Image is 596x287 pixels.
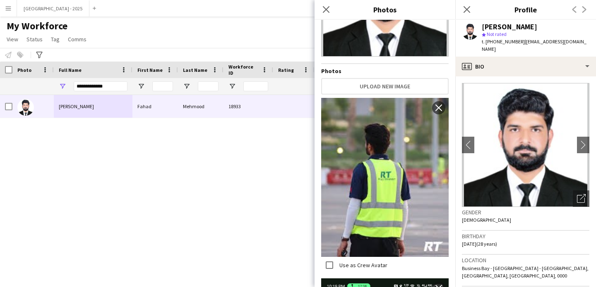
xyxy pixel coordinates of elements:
[462,256,589,264] h3: Location
[228,83,236,90] button: Open Filter Menu
[243,81,268,91] input: Workforce ID Filter Input
[482,38,525,45] span: t. [PHONE_NUMBER]
[455,4,596,15] h3: Profile
[321,67,449,75] h4: Photos
[3,34,22,45] a: View
[183,67,207,73] span: Last Name
[228,64,258,76] span: Workforce ID
[462,241,497,247] span: [DATE] (28 years)
[68,36,87,43] span: Comms
[573,190,589,207] div: Open photos pop-in
[59,83,66,90] button: Open Filter Menu
[462,232,589,240] h3: Birthday
[462,217,511,223] span: [DEMOGRAPHIC_DATA]
[462,265,589,279] span: Business Bay - [GEOGRAPHIC_DATA] - [GEOGRAPHIC_DATA], [GEOGRAPHIC_DATA], [GEOGRAPHIC_DATA], 0000
[34,50,44,60] app-action-btn: Advanced filters
[462,83,589,207] img: Crew avatar or photo
[51,36,60,43] span: Tag
[26,36,43,43] span: Status
[7,36,18,43] span: View
[198,81,219,91] input: Last Name Filter Input
[487,31,507,37] span: Not rated
[183,83,190,90] button: Open Filter Menu
[132,95,178,118] div: Fahad
[178,95,223,118] div: Mehmood
[315,4,455,15] h3: Photos
[59,103,94,109] span: [PERSON_NAME]
[23,34,46,45] a: Status
[59,67,82,73] span: Full Name
[74,81,127,91] input: Full Name Filter Input
[278,67,294,73] span: Rating
[17,99,34,116] img: Fahad Mehmood
[338,261,387,269] label: Use as Crew Avatar
[462,209,589,216] h3: Gender
[17,0,89,17] button: [GEOGRAPHIC_DATA] - 2025
[48,34,63,45] a: Tag
[321,98,449,257] img: Crew photo 1018903
[482,38,586,52] span: | [EMAIL_ADDRESS][DOMAIN_NAME]
[223,95,273,118] div: 18933
[137,67,163,73] span: First Name
[65,34,90,45] a: Comms
[137,83,145,90] button: Open Filter Menu
[455,57,596,76] div: Bio
[17,67,31,73] span: Photo
[7,20,67,32] span: My Workforce
[482,23,537,31] div: [PERSON_NAME]
[152,81,173,91] input: First Name Filter Input
[321,78,449,95] button: Upload new image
